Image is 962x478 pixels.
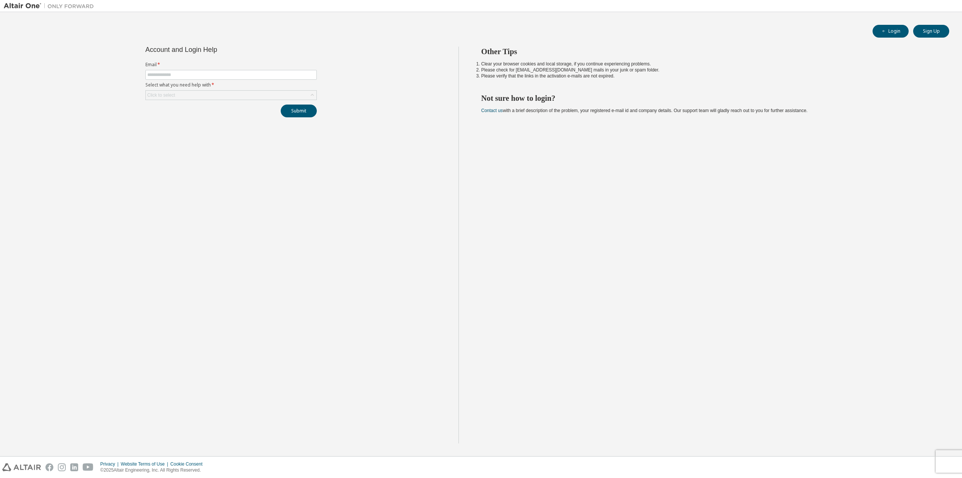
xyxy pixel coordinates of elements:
h2: Other Tips [481,47,936,56]
img: linkedin.svg [70,463,78,471]
img: Altair One [4,2,98,10]
h2: Not sure how to login? [481,93,936,103]
div: Cookie Consent [170,461,207,467]
span: with a brief description of the problem, your registered e-mail id and company details. Our suppo... [481,108,808,113]
label: Email [145,62,317,68]
img: altair_logo.svg [2,463,41,471]
p: © 2025 Altair Engineering, Inc. All Rights Reserved. [100,467,207,473]
img: facebook.svg [45,463,53,471]
li: Please verify that the links in the activation e-mails are not expired. [481,73,936,79]
img: instagram.svg [58,463,66,471]
div: Privacy [100,461,121,467]
button: Login [873,25,909,38]
button: Submit [281,105,317,117]
img: youtube.svg [83,463,94,471]
li: Please check for [EMAIL_ADDRESS][DOMAIN_NAME] mails in your junk or spam folder. [481,67,936,73]
div: Account and Login Help [145,47,283,53]
div: Click to select [147,92,175,98]
div: Website Terms of Use [121,461,170,467]
label: Select what you need help with [145,82,317,88]
a: Contact us [481,108,503,113]
div: Click to select [146,91,316,100]
button: Sign Up [913,25,949,38]
li: Clear your browser cookies and local storage, if you continue experiencing problems. [481,61,936,67]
